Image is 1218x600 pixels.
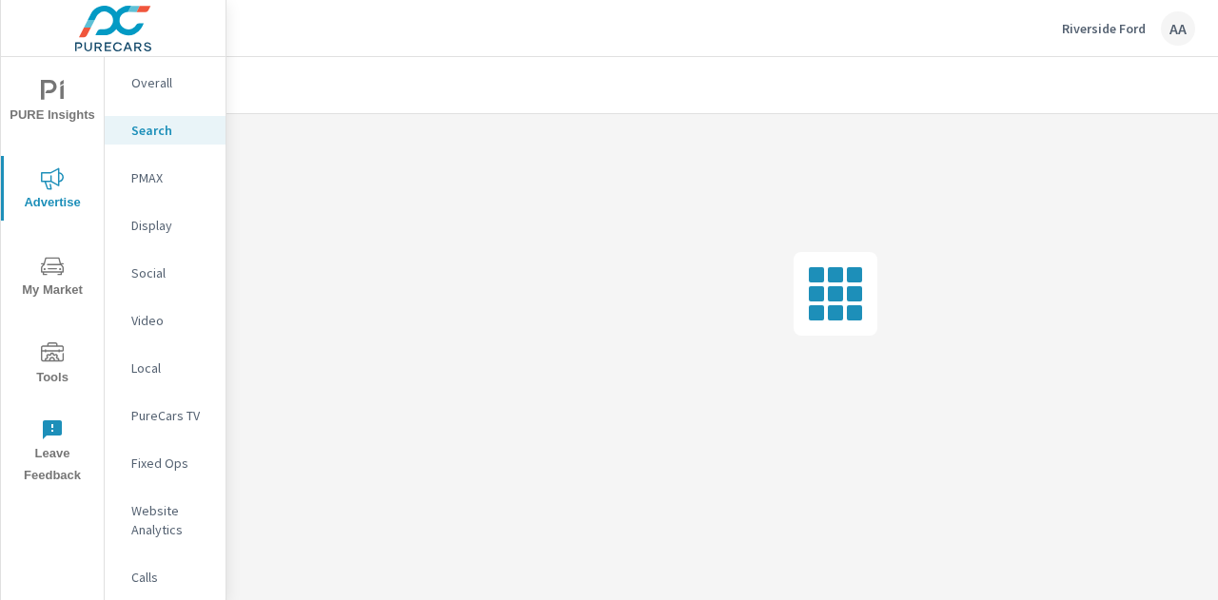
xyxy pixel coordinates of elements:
p: Website Analytics [131,501,210,539]
span: Tools [7,342,98,389]
div: Calls [105,563,226,591]
div: AA [1161,11,1195,46]
div: Website Analytics [105,496,226,544]
p: Calls [131,568,210,587]
span: My Market [7,255,98,301]
div: PureCars TV [105,401,226,430]
div: Social [105,259,226,287]
p: Video [131,311,210,330]
p: Local [131,358,210,377]
div: nav menu [1,57,104,494]
span: Advertise [7,167,98,214]
p: Search [131,121,210,140]
div: Local [105,354,226,382]
p: PMAX [131,168,210,187]
p: PureCars TV [131,406,210,425]
div: Display [105,211,226,240]
div: Fixed Ops [105,449,226,477]
span: PURE Insights [7,80,98,126]
p: Social [131,263,210,282]
div: Search [105,116,226,145]
p: Fixed Ops [131,454,210,473]
p: Riverside Ford [1062,20,1146,37]
div: PMAX [105,164,226,192]
span: Leave Feedback [7,418,98,487]
div: Overall [105,68,226,97]
div: Video [105,306,226,335]
p: Display [131,216,210,235]
p: Overall [131,73,210,92]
